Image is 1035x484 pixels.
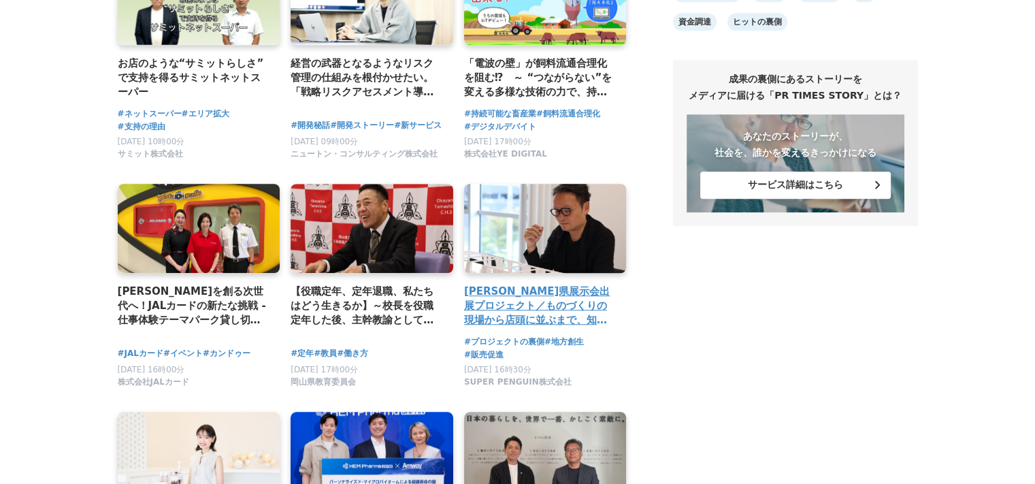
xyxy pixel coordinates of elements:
a: 岡山県教育委員会 [291,381,356,390]
a: [PERSON_NAME]県展示会出展プロジェクト／ものづくりの現場から店頭に並ぶまで、知られていない裏側の話【展示商談会プロジェクトの裏側-1】 [464,284,616,328]
a: 経営の武器となるようなリスク管理の仕組みを根付かせたい。「戦略リスクアセスメント導入支援サービス」がもたらす価値と開発に込めた熱意 [291,56,442,100]
a: #開発秘話 [291,119,330,132]
span: [DATE] 16時00分 [118,365,185,374]
a: #JALカード [118,347,163,360]
span: [DATE] 09時00分 [291,137,358,146]
span: [DATE] 17時00分 [291,365,358,374]
a: サミット株式会社 [118,152,183,162]
a: #定年 [291,347,314,360]
a: #イベント [163,347,203,360]
a: 【役職定年、定年退職、私たちはどう生きるか】～校長を役職定年した後、主幹教諭として働く[PERSON_NAME]先生への取材記～ [291,284,442,328]
a: #ネットスーパー [118,108,182,120]
button: サービス詳細はこちら [700,172,891,199]
a: [PERSON_NAME]を創る次世代へ！JALカードの新たな挑戦 - 仕事体験テーマパーク貸し切りイベントの開催 - [118,284,269,328]
a: ニュートン・コンサルティング株式会社 [291,152,438,162]
a: #働き方 [337,347,368,360]
a: SUPER PENGUIN株式会社 [464,381,572,390]
a: #開発ストーリー [330,119,394,132]
a: #教員 [314,347,337,360]
span: [DATE] 10時00分 [118,137,185,146]
a: #エリア拡大 [182,108,229,120]
span: 株式会社YE DIGITAL [464,148,547,160]
a: #プロジェクトの裏側 [464,336,544,349]
a: あなたのストーリーが、社会を、誰かを変えるきっかけになる サービス詳細はこちら [687,114,904,212]
span: [DATE] 17時00分 [464,137,531,146]
a: #持続可能な畜産業 [464,108,536,120]
span: ニュートン・コンサルティング株式会社 [291,148,438,160]
a: ヒットの裏側 [727,13,787,31]
p: あなたのストーリーが、 社会を、誰かを変えるきっかけになる [700,128,891,161]
a: お店のような“サミットらしさ”で支持を得るサミットネットスーパー [118,56,269,100]
span: SUPER PENGUIN株式会社 [464,376,572,388]
a: #飼料流通合理化 [536,108,600,120]
a: #地方創生 [544,336,584,349]
a: #販売促進 [464,349,504,361]
a: #支持の理由 [118,120,165,133]
span: 株式会社JALカード [118,376,189,388]
h2: 成果の裏側にあるストーリーを メディアに届ける「PR TIMES STORY」とは？ [687,71,904,103]
a: 資金調達 [673,13,717,31]
span: 岡山県教育委員会 [291,376,356,388]
a: #デジタルデバイト [464,120,536,133]
a: 株式会社YE DIGITAL [464,152,547,162]
span: [DATE] 16時30分 [464,365,531,374]
span: サミット株式会社 [118,148,183,160]
a: 株式会社JALカード [118,381,189,390]
a: #新サービス [394,119,442,132]
a: #カンドゥー [203,347,250,360]
a: 「電波の壁」が飼料流通合理化を阻む⁉ ～ “つながらない”を変える多様な技術の力で、持続可能な畜産へ ～ [464,56,616,100]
